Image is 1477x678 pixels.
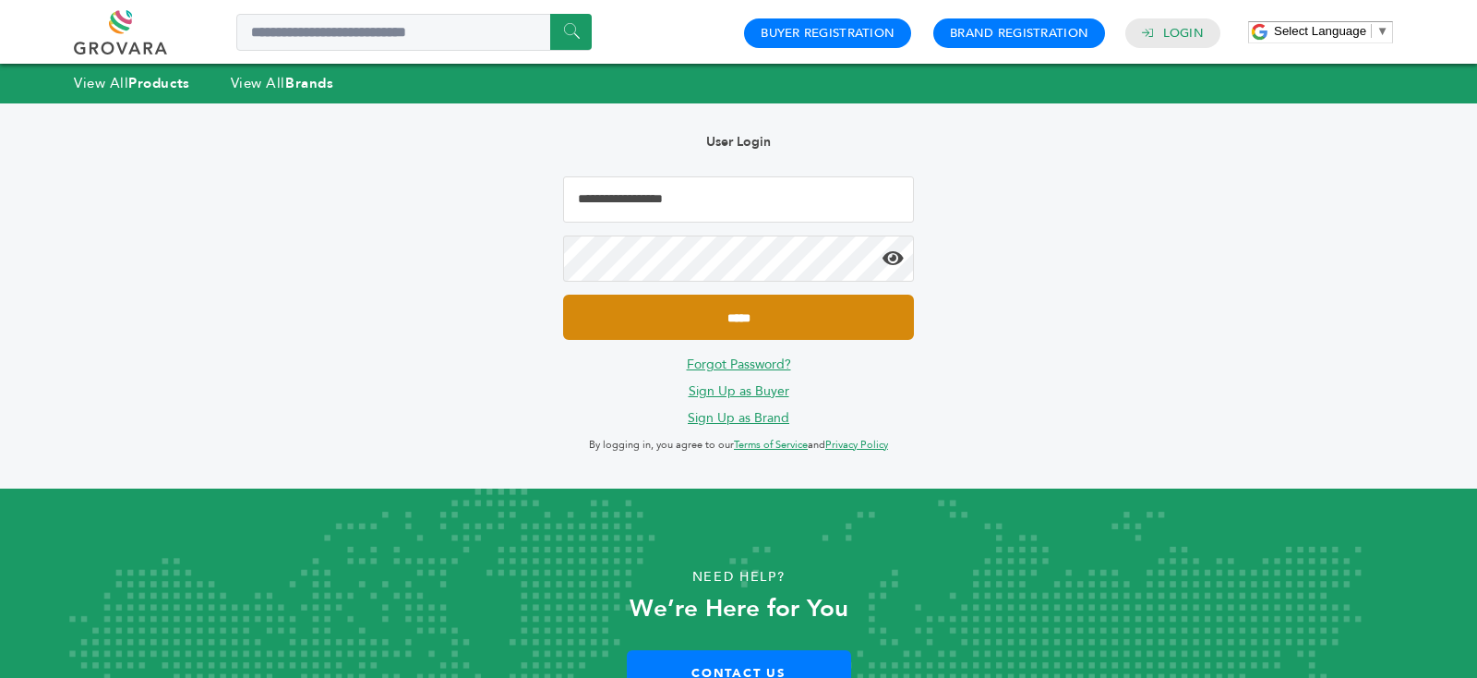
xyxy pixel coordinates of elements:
a: Sign Up as Brand [688,409,789,427]
a: Login [1163,25,1204,42]
a: View AllProducts [74,74,190,92]
strong: Brands [285,74,333,92]
a: Buyer Registration [761,25,895,42]
a: Brand Registration [950,25,1088,42]
b: User Login [706,133,771,151]
span: ▼ [1376,24,1388,38]
p: Need Help? [74,563,1403,591]
a: Terms of Service [734,438,808,452]
input: Password [563,236,914,282]
span: ​ [1371,24,1372,38]
a: Forgot Password? [687,356,791,373]
a: Privacy Policy [825,438,888,452]
strong: Products [128,74,189,92]
input: Search a product or brand... [236,14,592,51]
input: Email Address [563,176,914,223]
a: Sign Up as Buyer [689,382,789,400]
strong: We’re Here for You [630,592,848,625]
a: Select Language​ [1274,24,1388,38]
span: Select Language [1274,24,1366,38]
p: By logging in, you agree to our and [563,434,914,456]
a: View AllBrands [231,74,334,92]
